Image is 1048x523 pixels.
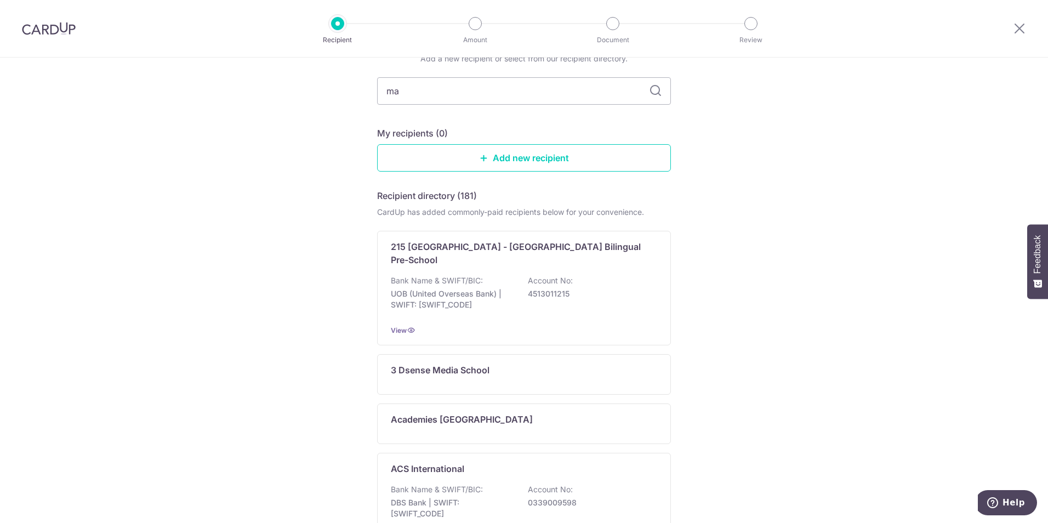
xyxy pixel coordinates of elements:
[435,35,516,46] p: Amount
[377,53,671,64] div: Add a new recipient or select from our recipient directory.
[297,35,378,46] p: Recipient
[391,497,514,519] p: DBS Bank | SWIFT: [SWIFT_CODE]
[528,288,651,299] p: 4513011215
[978,490,1037,518] iframe: Opens a widget where you can find more information
[391,240,644,266] p: 215 [GEOGRAPHIC_DATA] - [GEOGRAPHIC_DATA] Bilingual Pre-School
[528,275,573,286] p: Account No:
[391,363,489,377] p: 3 Dsense Media School
[1027,224,1048,299] button: Feedback - Show survey
[528,484,573,495] p: Account No:
[572,35,653,46] p: Document
[22,22,76,35] img: CardUp
[391,484,483,495] p: Bank Name & SWIFT/BIC:
[391,288,514,310] p: UOB (United Overseas Bank) | SWIFT: [SWIFT_CODE]
[391,462,464,475] p: ACS International
[377,77,671,105] input: Search for any recipient here
[528,497,651,508] p: 0339009598
[391,413,533,426] p: Academies [GEOGRAPHIC_DATA]
[710,35,791,46] p: Review
[377,189,477,202] h5: Recipient directory (181)
[377,207,671,218] div: CardUp has added commonly-paid recipients below for your convenience.
[1033,235,1043,274] span: Feedback
[377,127,448,140] h5: My recipients (0)
[391,275,483,286] p: Bank Name & SWIFT/BIC:
[377,144,671,172] a: Add new recipient
[391,326,407,334] a: View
